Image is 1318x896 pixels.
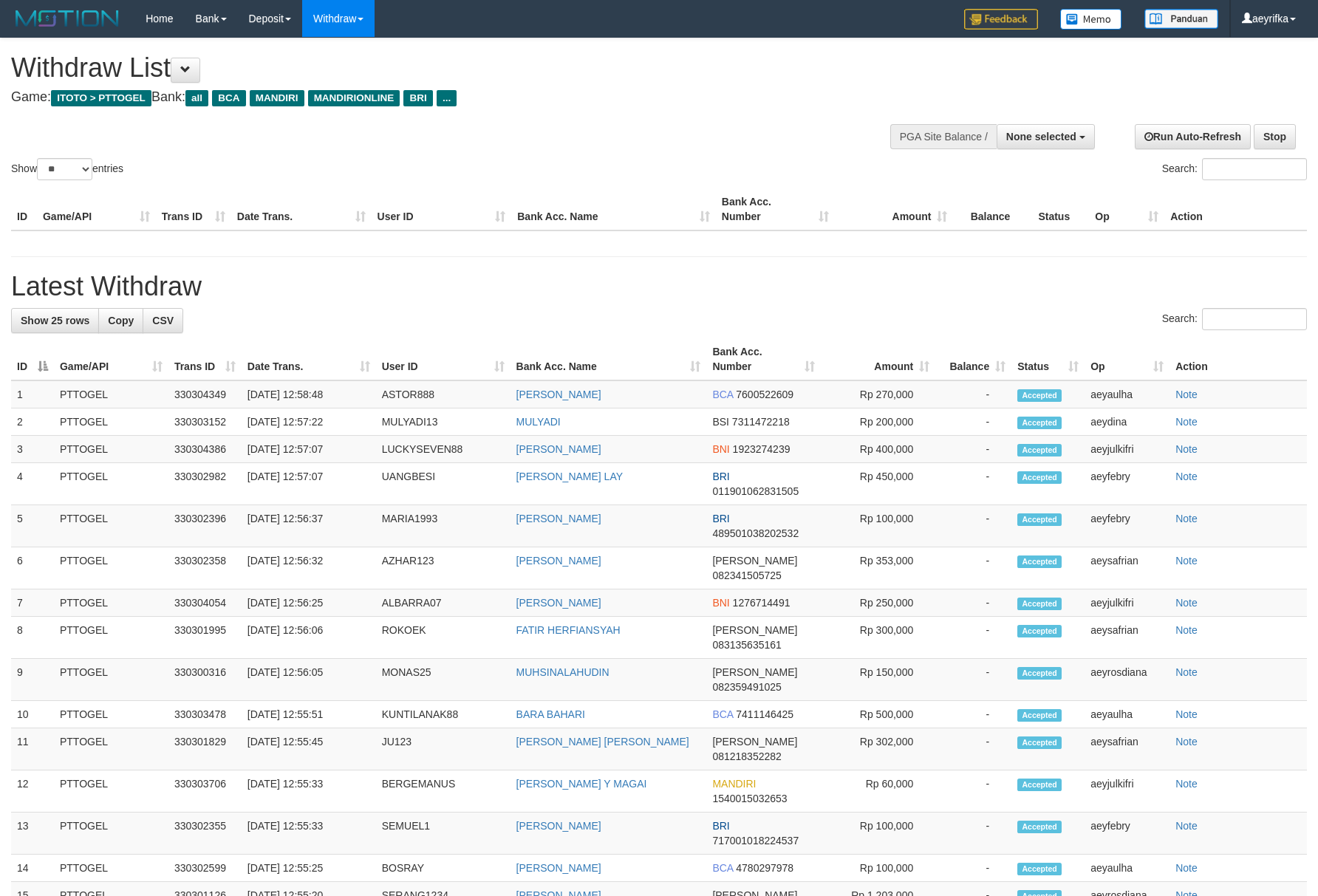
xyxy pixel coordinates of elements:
[376,380,511,408] td: ASTOR888
[231,188,372,230] th: Date Trans.
[185,90,208,106] span: all
[1175,416,1198,428] a: Note
[821,380,935,408] td: Rp 270,000
[1085,728,1170,770] td: aeysafrian
[168,617,242,659] td: 330301995
[168,701,242,728] td: 330303478
[712,555,797,567] span: [PERSON_NAME]
[1175,666,1198,678] a: Note
[242,813,376,855] td: [DATE] 12:55:33
[733,443,791,455] span: Copy 1923274239 to clipboard
[1175,736,1198,748] a: Note
[712,778,756,790] span: MANDIRI
[1202,308,1307,330] input: Search:
[51,90,151,106] span: ITOTO > PTTOGEL
[11,90,864,105] h4: Game: Bank:
[1017,389,1062,402] span: Accepted
[1085,701,1170,728] td: aeyaulha
[712,416,729,428] span: BSI
[712,570,781,581] span: Copy 082341505725 to clipboard
[712,485,799,497] span: Copy 011901062831505 to clipboard
[1017,598,1062,610] span: Accepted
[37,188,156,230] th: Game/API
[54,380,168,408] td: PTTOGEL
[890,124,997,149] div: PGA Site Balance /
[712,443,729,455] span: BNI
[156,188,231,230] th: Trans ID
[11,617,54,659] td: 8
[152,315,174,326] span: CSV
[242,338,376,380] th: Date Trans.: activate to sort column ascending
[54,617,168,659] td: PTTOGEL
[1202,158,1307,180] input: Search:
[1175,389,1198,400] a: Note
[168,589,242,617] td: 330304054
[54,505,168,547] td: PTTOGEL
[712,639,781,651] span: Copy 083135635161 to clipboard
[712,624,797,636] span: [PERSON_NAME]
[712,389,733,400] span: BCA
[403,90,432,106] span: BRI
[712,527,799,539] span: Copy 489501038202532 to clipboard
[736,708,793,720] span: Copy 7411146425 to clipboard
[168,547,242,589] td: 330302358
[935,505,1011,547] td: -
[11,188,37,230] th: ID
[54,728,168,770] td: PTTOGEL
[11,701,54,728] td: 10
[1085,436,1170,463] td: aeyjulkifri
[11,770,54,813] td: 12
[376,505,511,547] td: MARIA1993
[712,835,799,847] span: Copy 717001018224537 to clipboard
[935,855,1011,882] td: -
[821,701,935,728] td: Rp 500,000
[376,728,511,770] td: JU123
[54,770,168,813] td: PTTOGEL
[242,659,376,701] td: [DATE] 12:56:05
[516,513,601,524] a: [PERSON_NAME]
[935,436,1011,463] td: -
[1060,9,1122,30] img: Button%20Memo.svg
[706,338,821,380] th: Bank Acc. Number: activate to sort column ascending
[821,770,935,813] td: Rp 60,000
[712,666,797,678] span: [PERSON_NAME]
[1175,513,1198,524] a: Note
[242,728,376,770] td: [DATE] 12:55:45
[1175,778,1198,790] a: Note
[1254,124,1296,149] a: Stop
[712,793,787,804] span: Copy 1540015032653 to clipboard
[1175,443,1198,455] a: Note
[935,701,1011,728] td: -
[54,338,168,380] th: Game/API: activate to sort column ascending
[11,436,54,463] td: 3
[1017,736,1062,749] span: Accepted
[511,188,716,230] th: Bank Acc. Name
[1175,471,1198,482] a: Note
[98,308,143,333] a: Copy
[1085,813,1170,855] td: aeyfebry
[516,416,561,428] a: MULYADI
[935,813,1011,855] td: -
[212,90,245,106] span: BCA
[964,9,1038,30] img: Feedback.jpg
[242,505,376,547] td: [DATE] 12:56:37
[11,589,54,617] td: 7
[835,188,954,230] th: Amount
[376,770,511,813] td: BERGEMANUS
[516,597,601,609] a: [PERSON_NAME]
[821,617,935,659] td: Rp 300,000
[168,505,242,547] td: 330302396
[1017,513,1062,526] span: Accepted
[821,463,935,505] td: Rp 450,000
[1017,821,1062,833] span: Accepted
[11,380,54,408] td: 1
[242,770,376,813] td: [DATE] 12:55:33
[37,158,92,180] select: Showentries
[11,547,54,589] td: 6
[935,659,1011,701] td: -
[935,728,1011,770] td: -
[1085,380,1170,408] td: aeyaulha
[54,659,168,701] td: PTTOGEL
[376,463,511,505] td: UANGBESI
[1017,471,1062,484] span: Accepted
